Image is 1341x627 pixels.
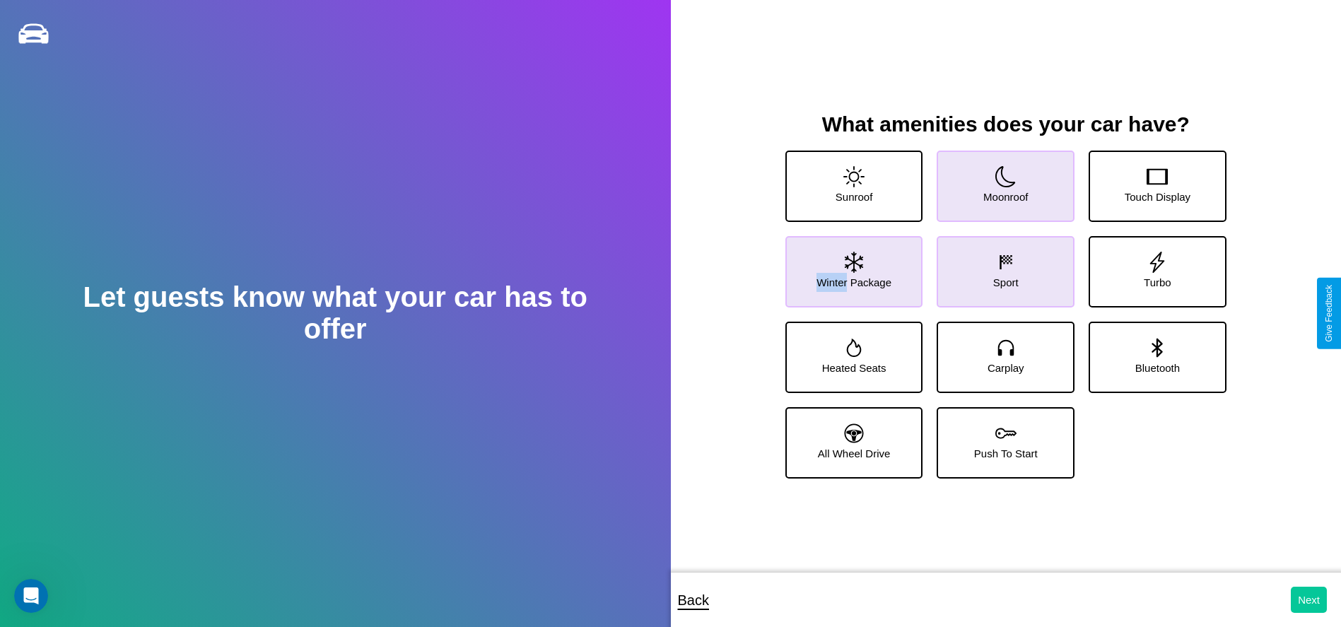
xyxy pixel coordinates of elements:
p: Touch Display [1125,187,1190,206]
p: Bluetooth [1135,358,1180,377]
p: Push To Start [974,444,1038,463]
p: Back [678,587,709,613]
p: Sport [993,273,1019,292]
h3: What amenities does your car have? [771,112,1241,136]
div: Give Feedback [1324,285,1334,342]
p: Turbo [1144,273,1171,292]
button: Next [1291,587,1327,613]
p: Winter Package [816,273,891,292]
p: Carplay [988,358,1024,377]
iframe: Intercom live chat [14,579,48,613]
p: All Wheel Drive [818,444,891,463]
p: Sunroof [836,187,873,206]
h2: Let guests know what your car has to offer [67,281,604,345]
p: Moonroof [983,187,1028,206]
p: Heated Seats [822,358,886,377]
